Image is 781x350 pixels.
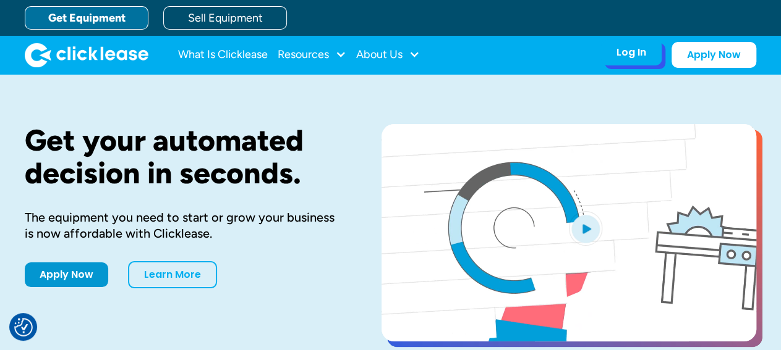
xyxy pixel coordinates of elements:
div: Log In [617,46,646,59]
a: open lightbox [382,124,756,341]
a: Learn More [128,261,217,288]
div: About Us [356,43,420,67]
div: The equipment you need to start or grow your business is now affordable with Clicklease. [25,209,342,241]
button: Consent Preferences [14,318,33,336]
a: Apply Now [672,42,756,68]
h1: Get your automated decision in seconds. [25,124,342,190]
img: Clicklease logo [25,43,148,67]
img: Revisit consent button [14,318,33,336]
img: Blue play button logo on a light blue circular background [569,211,602,246]
a: Sell Equipment [163,6,287,30]
div: Resources [278,43,346,67]
a: What Is Clicklease [178,43,268,67]
a: Apply Now [25,262,108,287]
a: home [25,43,148,67]
a: Get Equipment [25,6,148,30]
